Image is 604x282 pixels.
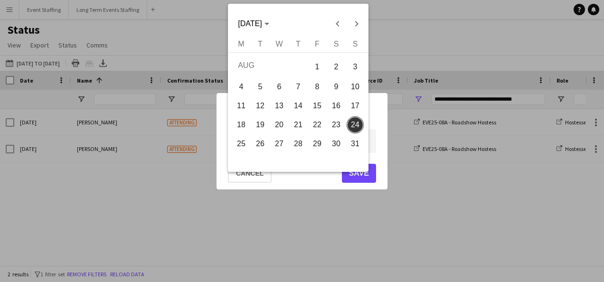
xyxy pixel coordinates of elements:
[290,78,307,95] span: 7
[275,40,283,48] span: W
[346,96,365,115] button: 17-08-2025
[290,135,307,152] span: 28
[232,115,251,134] button: 18-08-2025
[327,134,346,153] button: 30-08-2025
[270,77,289,96] button: 06-08-2025
[309,57,326,76] span: 1
[328,116,345,133] span: 23
[233,135,250,152] span: 25
[232,56,308,77] td: AUG
[290,116,307,133] span: 21
[347,78,364,95] span: 10
[309,78,326,95] span: 8
[232,134,251,153] button: 25-08-2025
[346,134,365,153] button: 31-08-2025
[328,97,345,114] span: 16
[252,135,269,152] span: 26
[308,115,327,134] button: 22-08-2025
[252,78,269,95] span: 5
[308,96,327,115] button: 15-08-2025
[289,115,308,134] button: 21-08-2025
[347,116,364,133] span: 24
[271,97,288,114] span: 13
[233,78,250,95] span: 4
[328,78,345,95] span: 9
[289,77,308,96] button: 07-08-2025
[251,134,270,153] button: 26-08-2025
[353,40,358,48] span: S
[347,14,366,33] button: Next month
[258,40,263,48] span: T
[296,40,301,48] span: T
[347,97,364,114] span: 17
[233,116,250,133] span: 18
[251,77,270,96] button: 05-08-2025
[327,56,346,77] button: 02-08-2025
[238,19,262,28] span: [DATE]
[327,96,346,115] button: 16-08-2025
[315,40,320,48] span: F
[270,96,289,115] button: 13-08-2025
[270,134,289,153] button: 27-08-2025
[308,134,327,153] button: 29-08-2025
[328,135,345,152] span: 30
[232,96,251,115] button: 11-08-2025
[346,56,365,77] button: 03-08-2025
[346,115,365,134] button: 24-08-2025
[233,97,250,114] span: 11
[308,56,327,77] button: 01-08-2025
[270,115,289,134] button: 20-08-2025
[271,135,288,152] span: 27
[346,77,365,96] button: 10-08-2025
[328,57,345,76] span: 2
[347,135,364,152] span: 31
[271,116,288,133] span: 20
[289,96,308,115] button: 14-08-2025
[328,14,347,33] button: Previous month
[232,77,251,96] button: 04-08-2025
[347,57,364,76] span: 3
[234,15,273,32] button: Choose month and year
[290,97,307,114] span: 14
[309,116,326,133] span: 22
[251,96,270,115] button: 12-08-2025
[308,77,327,96] button: 08-08-2025
[238,40,244,48] span: M
[251,115,270,134] button: 19-08-2025
[252,97,269,114] span: 12
[334,40,339,48] span: S
[252,116,269,133] span: 19
[327,115,346,134] button: 23-08-2025
[309,97,326,114] span: 15
[327,77,346,96] button: 09-08-2025
[309,135,326,152] span: 29
[271,78,288,95] span: 6
[289,134,308,153] button: 28-08-2025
